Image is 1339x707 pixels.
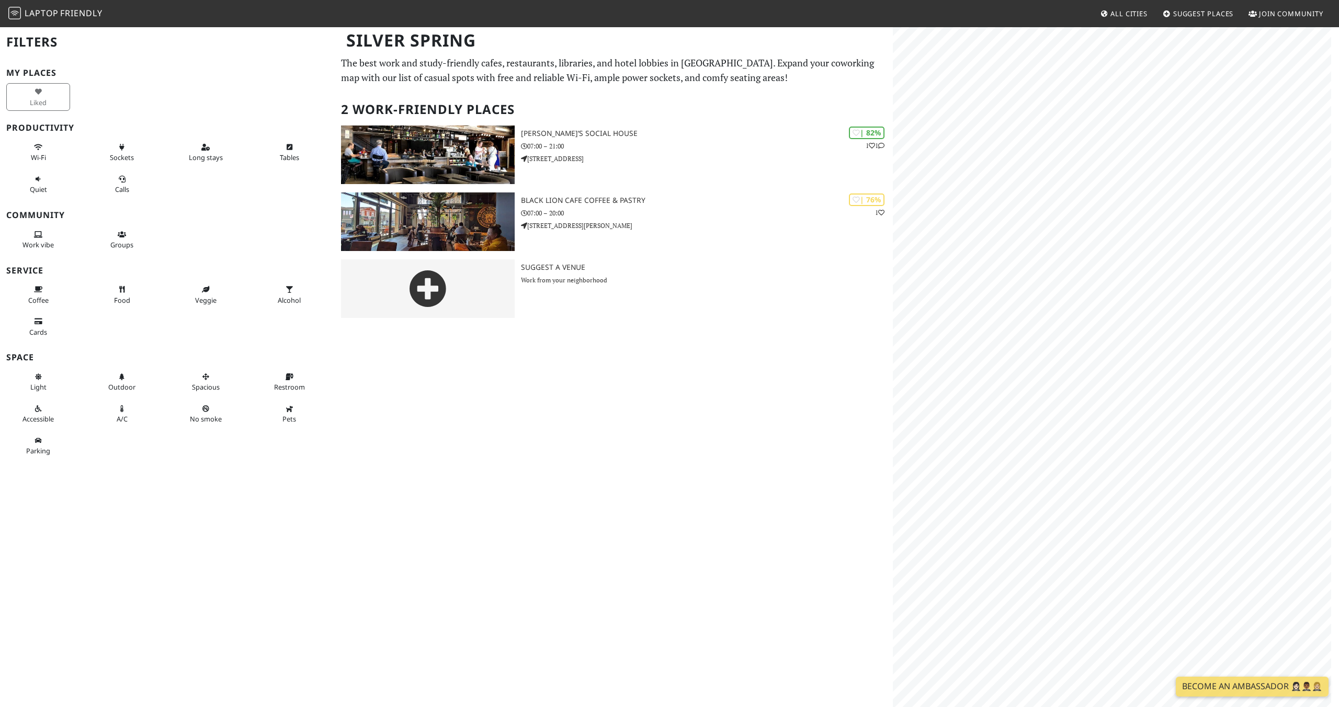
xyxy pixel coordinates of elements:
[521,208,893,218] p: 07:00 – 20:00
[195,295,217,305] span: Veggie
[174,400,237,428] button: No smoke
[1096,4,1152,23] a: All Cities
[274,382,305,392] span: Restroom
[6,26,328,58] h2: Filters
[6,400,70,428] button: Accessible
[6,170,70,198] button: Quiet
[521,196,893,205] h3: Black Lion Cafe Coffee & Pastry
[30,382,47,392] span: Natural light
[8,5,103,23] a: LaptopFriendly LaptopFriendly
[174,281,237,309] button: Veggie
[8,7,21,19] img: LaptopFriendly
[1244,4,1327,23] a: Join Community
[108,382,135,392] span: Outdoor area
[341,55,887,86] p: The best work and study-friendly cafes, restaurants, libraries, and hotel lobbies in [GEOGRAPHIC_...
[280,153,299,162] span: Work-friendly tables
[90,400,154,428] button: A/C
[190,414,222,424] span: Smoke free
[6,313,70,340] button: Cards
[278,295,301,305] span: Alcohol
[257,368,321,396] button: Restroom
[6,266,328,276] h3: Service
[257,281,321,309] button: Alcohol
[174,139,237,166] button: Long stays
[1159,4,1238,23] a: Suggest Places
[110,153,134,162] span: Power sockets
[282,414,296,424] span: Pet friendly
[22,414,54,424] span: Accessible
[90,368,154,396] button: Outdoor
[521,129,893,138] h3: [PERSON_NAME]’s Social House
[6,368,70,396] button: Light
[90,170,154,198] button: Calls
[29,327,47,337] span: Credit cards
[114,295,130,305] span: Food
[6,123,328,133] h3: Productivity
[60,7,102,19] span: Friendly
[849,193,884,206] div: | 76%
[1176,677,1329,697] a: Become an Ambassador 🤵🏻‍♀️🤵🏾‍♂️🤵🏼‍♀️
[1259,9,1323,18] span: Join Community
[521,263,893,272] h3: Suggest a Venue
[30,185,47,194] span: Quiet
[115,185,129,194] span: Video/audio calls
[521,275,893,285] p: Work from your neighborhood
[25,7,59,19] span: Laptop
[341,259,515,318] img: gray-place-d2bdb4477600e061c01bd816cc0f2ef0cfcb1ca9e3ad78868dd16fb2af073a21.png
[335,192,893,251] a: Black Lion Cafe Coffee & Pastry | 76% 1 Black Lion Cafe Coffee & Pastry 07:00 – 20:00 [STREET_ADD...
[257,400,321,428] button: Pets
[6,432,70,460] button: Parking
[521,154,893,164] p: [STREET_ADDRESS]
[866,141,884,151] p: 1 1
[875,208,884,218] p: 1
[117,414,128,424] span: Air conditioned
[341,126,515,184] img: Kaldi’s Social House
[521,221,893,231] p: [STREET_ADDRESS][PERSON_NAME]
[26,446,50,455] span: Parking
[6,210,328,220] h3: Community
[341,192,515,251] img: Black Lion Cafe Coffee & Pastry
[110,240,133,249] span: Group tables
[6,281,70,309] button: Coffee
[335,259,893,318] a: Suggest a Venue Work from your neighborhood
[28,295,49,305] span: Coffee
[341,94,887,126] h2: 2 Work-Friendly Places
[1173,9,1234,18] span: Suggest Places
[257,139,321,166] button: Tables
[849,127,884,139] div: | 82%
[1110,9,1148,18] span: All Cities
[174,368,237,396] button: Spacious
[90,281,154,309] button: Food
[335,126,893,184] a: Kaldi’s Social House | 82% 11 [PERSON_NAME]’s Social House 07:00 – 21:00 [STREET_ADDRESS]
[6,68,328,78] h3: My Places
[338,26,891,55] h1: Silver Spring
[521,141,893,151] p: 07:00 – 21:00
[189,153,223,162] span: Long stays
[6,139,70,166] button: Wi-Fi
[6,352,328,362] h3: Space
[90,226,154,254] button: Groups
[90,139,154,166] button: Sockets
[31,153,46,162] span: Stable Wi-Fi
[22,240,54,249] span: People working
[192,382,220,392] span: Spacious
[6,226,70,254] button: Work vibe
